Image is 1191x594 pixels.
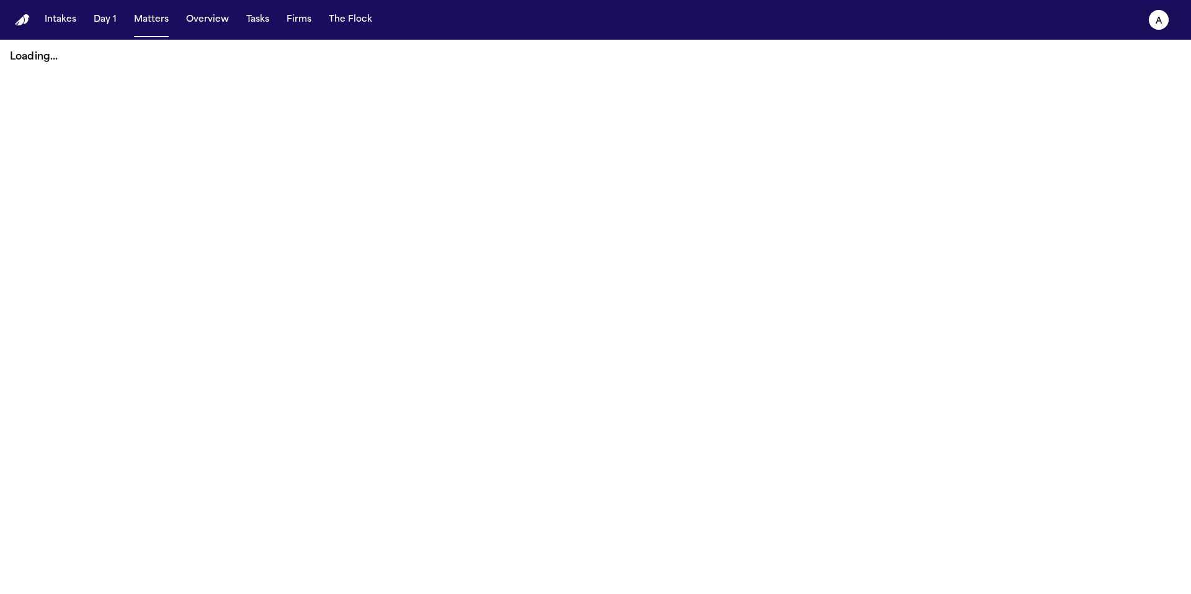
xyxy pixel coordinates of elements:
button: Matters [129,9,174,31]
button: Day 1 [89,9,122,31]
img: Finch Logo [15,14,30,26]
button: Intakes [40,9,81,31]
p: Loading... [10,50,1181,64]
a: Home [15,14,30,26]
button: Overview [181,9,234,31]
button: Tasks [241,9,274,31]
button: Firms [282,9,316,31]
button: The Flock [324,9,377,31]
